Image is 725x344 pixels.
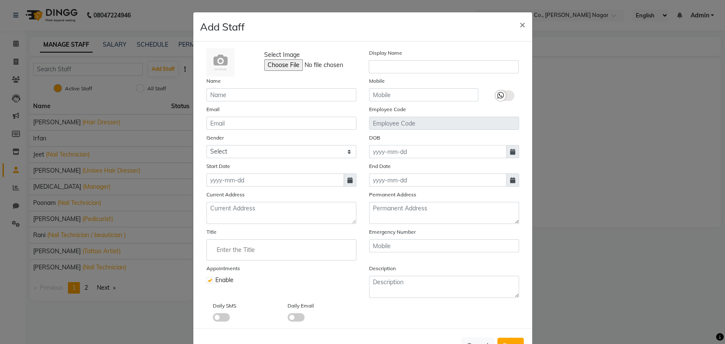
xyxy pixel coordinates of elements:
[369,88,478,101] input: Mobile
[213,302,236,310] label: Daily SMS
[206,228,217,236] label: Title
[206,48,234,76] img: Cinque Terre
[369,145,507,158] input: yyyy-mm-dd
[264,59,380,71] input: Select Image
[206,173,344,187] input: yyyy-mm-dd
[369,106,406,113] label: Employee Code
[206,134,224,142] label: Gender
[264,50,300,59] span: Select Image
[210,241,353,258] input: Enter the Title
[206,117,356,130] input: Email
[369,134,380,142] label: DOB
[369,77,385,85] label: Mobile
[369,117,519,130] input: Employee Code
[206,265,240,272] label: Appointments
[200,19,245,34] h4: Add Staff
[206,106,220,113] label: Email
[369,49,402,57] label: Display Name
[369,239,519,252] input: Mobile
[206,162,230,170] label: Start Date
[206,88,356,101] input: Name
[369,265,396,272] label: Description
[513,12,532,36] button: Close
[206,191,245,199] label: Current Address
[215,276,234,285] span: Enable
[519,18,525,31] span: ×
[206,77,221,85] label: Name
[369,228,416,236] label: Emergency Number
[369,173,507,187] input: yyyy-mm-dd
[288,302,314,310] label: Daily Email
[369,162,391,170] label: End Date
[369,191,416,199] label: Permanent Address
